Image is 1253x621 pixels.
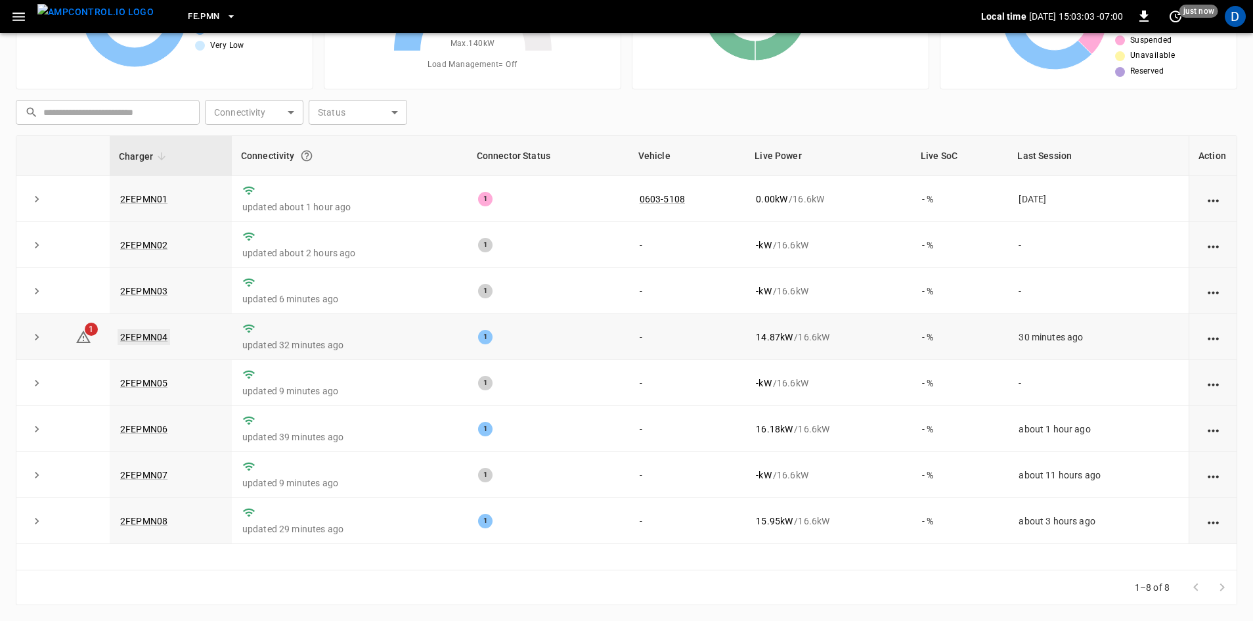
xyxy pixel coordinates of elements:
[756,377,901,390] div: / 16.6 kW
[629,406,746,452] td: -
[242,246,457,260] p: updated about 2 hours ago
[1205,193,1221,206] div: action cell options
[1130,34,1172,47] span: Suspended
[27,189,47,209] button: expand row
[1008,360,1189,406] td: -
[242,522,457,536] p: updated 29 minutes ago
[478,330,493,344] div: 1
[756,377,771,390] p: - kW
[912,222,1009,268] td: - %
[1008,176,1189,222] td: [DATE]
[1205,239,1221,252] div: action cell options
[183,4,242,30] button: FE.PMN
[912,498,1009,544] td: - %
[119,149,170,164] span: Charger
[478,238,493,252] div: 1
[1205,423,1221,436] div: action cell options
[27,327,47,347] button: expand row
[120,516,167,526] a: 2FEPMN08
[27,373,47,393] button: expand row
[1205,331,1221,344] div: action cell options
[756,239,771,252] p: - kW
[478,422,493,436] div: 1
[37,4,154,20] img: ampcontrol.io logo
[27,235,47,255] button: expand row
[1189,136,1237,176] th: Action
[242,384,457,398] p: updated 9 minutes ago
[241,144,458,168] div: Connectivity
[756,285,771,298] p: - kW
[629,314,746,360] td: -
[27,465,47,485] button: expand row
[756,193,901,206] div: / 16.6 kW
[912,176,1009,222] td: - %
[756,285,901,298] div: / 16.6 kW
[912,136,1009,176] th: Live SoC
[478,376,493,390] div: 1
[640,194,685,204] a: 0603-5108
[242,200,457,214] p: updated about 1 hour ago
[1008,222,1189,268] td: -
[756,239,901,252] div: / 16.6 kW
[629,498,746,544] td: -
[629,452,746,498] td: -
[27,511,47,531] button: expand row
[478,192,493,206] div: 1
[27,281,47,301] button: expand row
[912,268,1009,314] td: - %
[120,194,167,204] a: 2FEPMN01
[1205,469,1221,482] div: action cell options
[1130,49,1175,62] span: Unavailable
[1008,136,1189,176] th: Last Session
[1205,377,1221,390] div: action cell options
[1130,65,1164,78] span: Reserved
[242,476,457,490] p: updated 9 minutes ago
[756,515,901,528] div: / 16.6 kW
[756,193,787,206] p: 0.00 kW
[478,468,493,482] div: 1
[428,58,517,72] span: Load Management = Off
[1008,498,1189,544] td: about 3 hours ago
[1008,268,1189,314] td: -
[120,470,167,480] a: 2FEPMN07
[478,514,493,528] div: 1
[188,9,219,24] span: FE.PMN
[76,331,91,342] a: 1
[295,144,319,168] button: Connection between the charger and our software.
[242,338,457,352] p: updated 32 minutes ago
[478,284,493,298] div: 1
[756,331,793,344] p: 14.87 kW
[629,268,746,314] td: -
[1008,406,1189,452] td: about 1 hour ago
[756,423,793,436] p: 16.18 kW
[745,136,912,176] th: Live Power
[981,10,1026,23] p: Local time
[756,331,901,344] div: / 16.6 kW
[468,136,629,176] th: Connector Status
[210,39,244,53] span: Very Low
[85,323,98,336] span: 1
[120,286,167,296] a: 2FEPMN03
[912,360,1009,406] td: - %
[120,424,167,434] a: 2FEPMN06
[118,329,170,345] a: 2FEPMN04
[1205,285,1221,298] div: action cell options
[1225,6,1246,27] div: profile-icon
[756,469,771,482] p: - kW
[1135,581,1170,594] p: 1–8 of 8
[451,37,495,51] span: Max. 140 kW
[1205,515,1221,528] div: action cell options
[756,515,793,528] p: 15.95 kW
[242,430,457,444] p: updated 39 minutes ago
[629,136,746,176] th: Vehicle
[629,360,746,406] td: -
[756,423,901,436] div: / 16.6 kW
[1008,452,1189,498] td: about 11 hours ago
[1029,10,1123,23] p: [DATE] 15:03:03 -07:00
[242,292,457,306] p: updated 6 minutes ago
[120,240,167,250] a: 2FEPMN02
[1008,314,1189,360] td: 30 minutes ago
[756,469,901,482] div: / 16.6 kW
[912,452,1009,498] td: - %
[120,378,167,388] a: 2FEPMN05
